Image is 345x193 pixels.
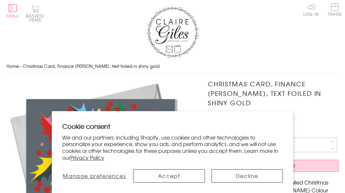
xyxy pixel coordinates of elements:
[328,3,342,16] span: Trade
[29,13,44,23] span: 0 items
[328,3,342,17] a: Trade
[70,154,104,161] a: Privacy Policy
[23,63,160,69] span: Christmas Card, Finance [PERSON_NAME], text foiled in shiny gold
[20,63,22,69] span: ›
[7,13,19,19] span: Menu
[303,3,319,16] a: Log In
[62,122,283,131] h2: Cookie consent
[7,60,338,73] nav: breadcrumbs
[26,5,44,22] button: Basket0 items
[62,134,283,161] p: We and our partners, including Shopify, use cookies and other technologies to personalize your ex...
[208,79,338,107] h1: Christmas Card, Finance [PERSON_NAME], text foiled in shiny gold
[7,63,19,69] a: Home
[211,169,283,183] button: Decline
[147,7,199,58] img: Claire Giles Greetings Cards
[62,169,127,183] button: Manage preferences
[133,169,205,183] button: Accept
[63,172,126,180] span: Manage preferences
[7,4,19,18] button: Menu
